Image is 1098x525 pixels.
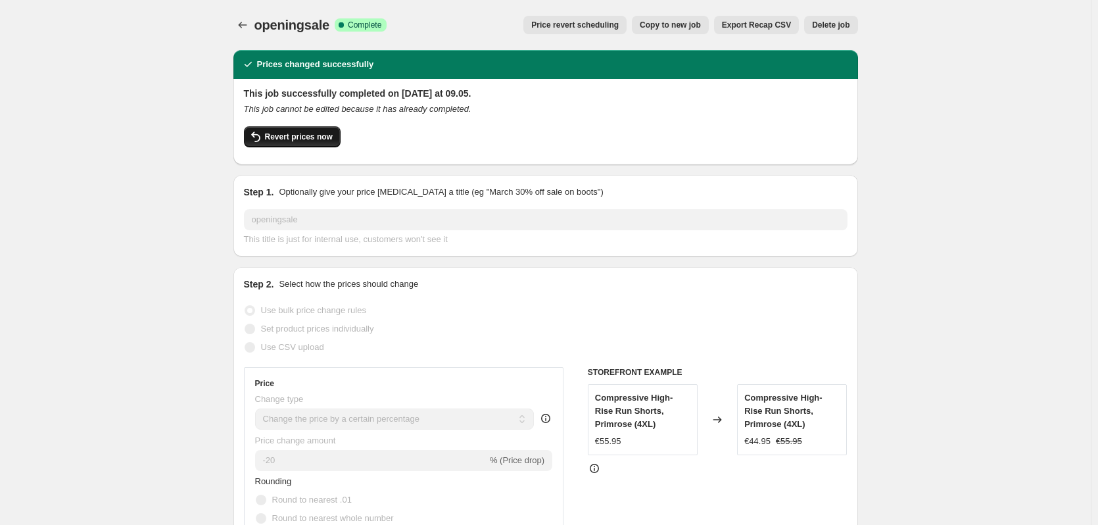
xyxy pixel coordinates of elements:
span: Compressive High-Rise Run Shorts, Primrose (4XL) [595,393,673,429]
span: Round to nearest .01 [272,495,352,505]
span: Price revert scheduling [531,20,619,30]
span: Delete job [812,20,849,30]
button: Delete job [804,16,857,34]
div: help [539,412,552,425]
span: Revert prices now [265,132,333,142]
i: This job cannot be edited because it has already completed. [244,104,471,114]
h2: Step 1. [244,186,274,199]
span: Rounding [255,476,292,486]
input: 30% off holiday sale [244,209,847,230]
h2: Prices changed successfully [257,58,374,71]
span: Compressive High-Rise Run Shorts, Primrose (4XL) [744,393,822,429]
span: openingsale [254,18,330,32]
span: This title is just for internal use, customers won't see it [244,234,448,244]
h2: This job successfully completed on [DATE] at 09.05. [244,87,847,100]
p: Optionally give your price [MEDICAL_DATA] a title (eg "March 30% off sale on boots") [279,186,603,199]
span: Use CSV upload [261,342,324,352]
span: Use bulk price change rules [261,305,366,315]
button: Export Recap CSV [714,16,799,34]
span: Round to nearest whole number [272,513,394,523]
p: Select how the prices should change [279,278,418,291]
div: €44.95 [744,435,771,448]
button: Revert prices now [244,126,341,147]
div: €55.95 [595,435,621,448]
h2: Step 2. [244,278,274,291]
span: % (Price drop) [490,455,544,465]
button: Price change jobs [233,16,252,34]
h6: STOREFRONT EXAMPLE [588,367,847,378]
span: Price change amount [255,436,336,445]
span: Copy to new job [640,20,701,30]
h3: Price [255,378,274,389]
span: Export Recap CSV [722,20,791,30]
input: -15 [255,450,487,471]
span: Set product prices individually [261,324,374,334]
strike: €55.95 [776,435,802,448]
button: Copy to new job [632,16,709,34]
span: Change type [255,394,304,404]
button: Price revert scheduling [523,16,627,34]
span: Complete [348,20,381,30]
